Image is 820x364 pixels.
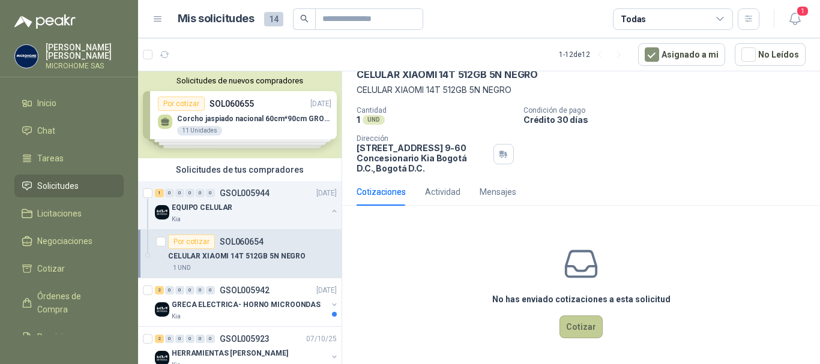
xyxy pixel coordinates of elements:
[735,43,806,66] button: No Leídos
[14,257,124,280] a: Cotizar
[357,185,406,198] div: Cotizaciones
[425,185,460,198] div: Actividad
[196,335,205,343] div: 0
[14,230,124,252] a: Negociaciones
[37,234,92,248] span: Negociaciones
[168,251,306,262] p: CELULAR XIAOMI 14T 512GB 5N NEGRO
[264,12,283,26] span: 14
[638,43,725,66] button: Asignado a mi
[37,179,79,192] span: Solicitudes
[155,283,339,321] a: 2 0 0 0 0 0 GSOL005942[DATE] Company LogoGRECA ELECTRICA- HORNO MICROONDASKia
[155,302,169,317] img: Company Logo
[165,335,174,343] div: 0
[138,158,342,181] div: Solicitudes de tus compradores
[357,143,489,173] p: [STREET_ADDRESS] 9-60 Concesionario Kia Bogotá D.C. , Bogotá D.C.
[523,106,815,115] p: Condición de pago
[14,326,124,348] a: Remisiones
[37,207,82,220] span: Licitaciones
[300,14,309,23] span: search
[14,92,124,115] a: Inicio
[37,262,65,275] span: Cotizar
[14,119,124,142] a: Chat
[559,315,603,338] button: Cotizar
[155,286,164,294] div: 2
[196,286,205,294] div: 0
[196,189,205,197] div: 0
[185,286,194,294] div: 0
[37,330,82,344] span: Remisiones
[185,189,194,197] div: 0
[143,76,337,85] button: Solicitudes de nuevos compradores
[357,106,514,115] p: Cantidad
[37,124,55,137] span: Chat
[492,293,671,306] h3: No has enviado cotizaciones a esta solicitud
[168,234,215,249] div: Por cotizar
[172,348,288,359] p: HERRAMIENTAS [PERSON_NAME]
[14,202,124,225] a: Licitaciones
[175,286,184,294] div: 0
[175,335,184,343] div: 0
[138,71,342,158] div: Solicitudes de nuevos compradoresPor cotizarSOL060655[DATE] Corcho jaspiado nacional 60cm*90cm GR...
[206,189,215,197] div: 0
[37,97,56,110] span: Inicio
[46,43,124,60] p: [PERSON_NAME] [PERSON_NAME]
[172,215,181,224] p: Kia
[138,230,342,278] a: Por cotizarSOL060654CELULAR XIAOMI 14T 512GB 5N NEGRO1 UND
[37,290,112,316] span: Órdenes de Compra
[172,202,232,213] p: EQUIPO CELULAR
[559,45,629,64] div: 1 - 12 de 12
[14,147,124,170] a: Tareas
[220,237,264,246] p: SOL060654
[165,286,174,294] div: 0
[175,189,184,197] div: 0
[172,312,181,321] p: Kia
[15,45,38,68] img: Company Logo
[220,189,270,197] p: GSOL005944
[796,5,809,17] span: 1
[357,83,806,97] p: CELULAR XIAOMI 14T 512GB 5N NEGRO
[168,263,196,273] div: 1 UND
[155,205,169,219] img: Company Logo
[206,286,215,294] div: 0
[14,285,124,321] a: Órdenes de Compra
[14,175,124,197] a: Solicitudes
[155,186,339,224] a: 1 0 0 0 0 0 GSOL005944[DATE] Company LogoEQUIPO CELULARKia
[14,14,76,29] img: Logo peakr
[37,152,64,165] span: Tareas
[46,62,124,70] p: MICROHOME SAS
[206,335,215,343] div: 0
[165,189,174,197] div: 0
[178,10,255,28] h1: Mis solicitudes
[185,335,194,343] div: 0
[316,188,337,199] p: [DATE]
[480,185,516,198] div: Mensajes
[363,115,385,125] div: UND
[316,285,337,296] p: [DATE]
[621,13,646,26] div: Todas
[155,189,164,197] div: 1
[220,335,270,343] p: GSOL005923
[523,115,815,125] p: Crédito 30 días
[155,335,164,343] div: 2
[357,115,360,125] p: 1
[306,333,337,345] p: 07/10/25
[357,68,538,81] p: CELULAR XIAOMI 14T 512GB 5N NEGRO
[357,134,489,143] p: Dirección
[220,286,270,294] p: GSOL005942
[784,8,806,30] button: 1
[172,299,321,311] p: GRECA ELECTRICA- HORNO MICROONDAS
